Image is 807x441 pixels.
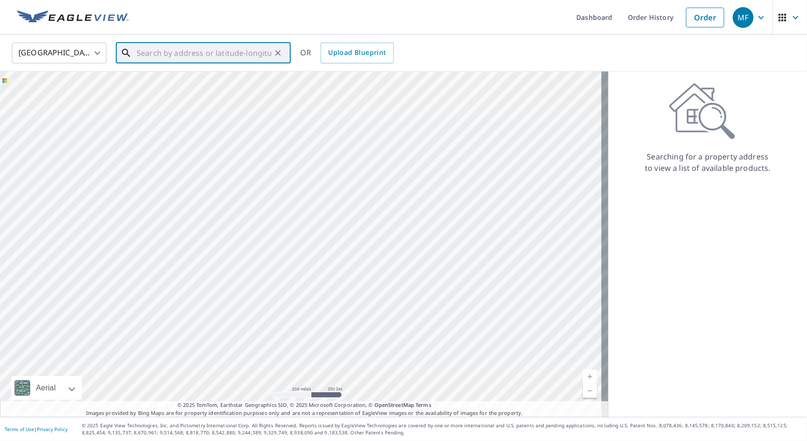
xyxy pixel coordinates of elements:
[374,401,414,408] a: OpenStreetMap
[37,426,68,432] a: Privacy Policy
[33,376,59,400] div: Aerial
[17,10,129,25] img: EV Logo
[177,401,431,409] span: © 2025 TomTom, Earthstar Geographics SIO, © 2025 Microsoft Corporation, ©
[5,426,68,432] p: |
[583,384,597,398] a: Current Level 5, Zoom Out
[321,43,393,63] a: Upload Blueprint
[644,151,771,174] p: Searching for a property address to view a list of available products.
[733,7,754,28] div: MF
[82,422,802,436] p: © 2025 Eagle View Technologies, Inc. and Pictometry International Corp. All Rights Reserved. Repo...
[328,47,386,59] span: Upload Blueprint
[11,376,82,400] div: Aerial
[137,40,271,66] input: Search by address or latitude-longitude
[271,46,285,60] button: Clear
[12,40,106,66] div: [GEOGRAPHIC_DATA]
[686,8,724,27] a: Order
[5,426,34,432] a: Terms of Use
[583,370,597,384] a: Current Level 5, Zoom In
[300,43,394,63] div: OR
[416,401,431,408] a: Terms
